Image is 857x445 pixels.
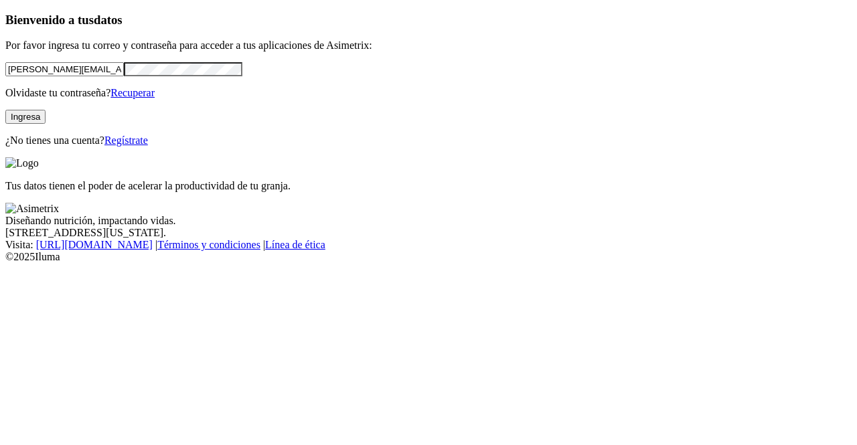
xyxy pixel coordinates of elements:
[110,87,155,98] a: Recuperar
[265,239,325,250] a: Línea de ética
[5,157,39,169] img: Logo
[5,239,852,251] div: Visita : | |
[5,180,852,192] p: Tus datos tienen el poder de acelerar la productividad de tu granja.
[5,87,852,99] p: Olvidaste tu contraseña?
[5,203,59,215] img: Asimetrix
[94,13,123,27] span: datos
[5,135,852,147] p: ¿No tienes una cuenta?
[104,135,148,146] a: Regístrate
[5,62,124,76] input: Tu correo
[5,215,852,227] div: Diseñando nutrición, impactando vidas.
[36,239,153,250] a: [URL][DOMAIN_NAME]
[5,110,46,124] button: Ingresa
[5,227,852,239] div: [STREET_ADDRESS][US_STATE].
[5,251,852,263] div: © 2025 Iluma
[5,39,852,52] p: Por favor ingresa tu correo y contraseña para acceder a tus aplicaciones de Asimetrix:
[157,239,260,250] a: Términos y condiciones
[5,13,852,27] h3: Bienvenido a tus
